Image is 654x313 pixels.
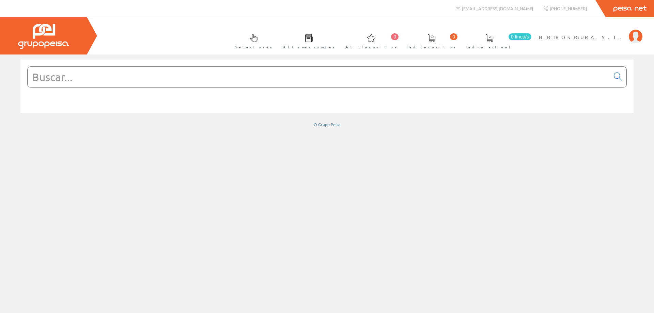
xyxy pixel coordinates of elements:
[276,28,338,53] a: Últimas compras
[283,44,335,50] span: Últimas compras
[229,28,276,53] a: Selectores
[539,28,642,35] a: ELECTROSEGURA, S.L.
[550,5,587,11] span: [PHONE_NUMBER]
[28,67,610,87] input: Buscar...
[509,33,531,40] span: 0 línea/s
[20,122,634,127] div: © Grupo Peisa
[407,44,456,50] span: Ped. favoritos
[18,24,69,49] img: Grupo Peisa
[345,44,397,50] span: Art. favoritos
[460,28,533,53] a: 0 línea/s Pedido actual
[466,44,513,50] span: Pedido actual
[391,33,399,40] span: 0
[235,44,272,50] span: Selectores
[450,33,457,40] span: 0
[462,5,533,11] span: [EMAIL_ADDRESS][DOMAIN_NAME]
[539,34,625,41] span: ELECTROSEGURA, S.L.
